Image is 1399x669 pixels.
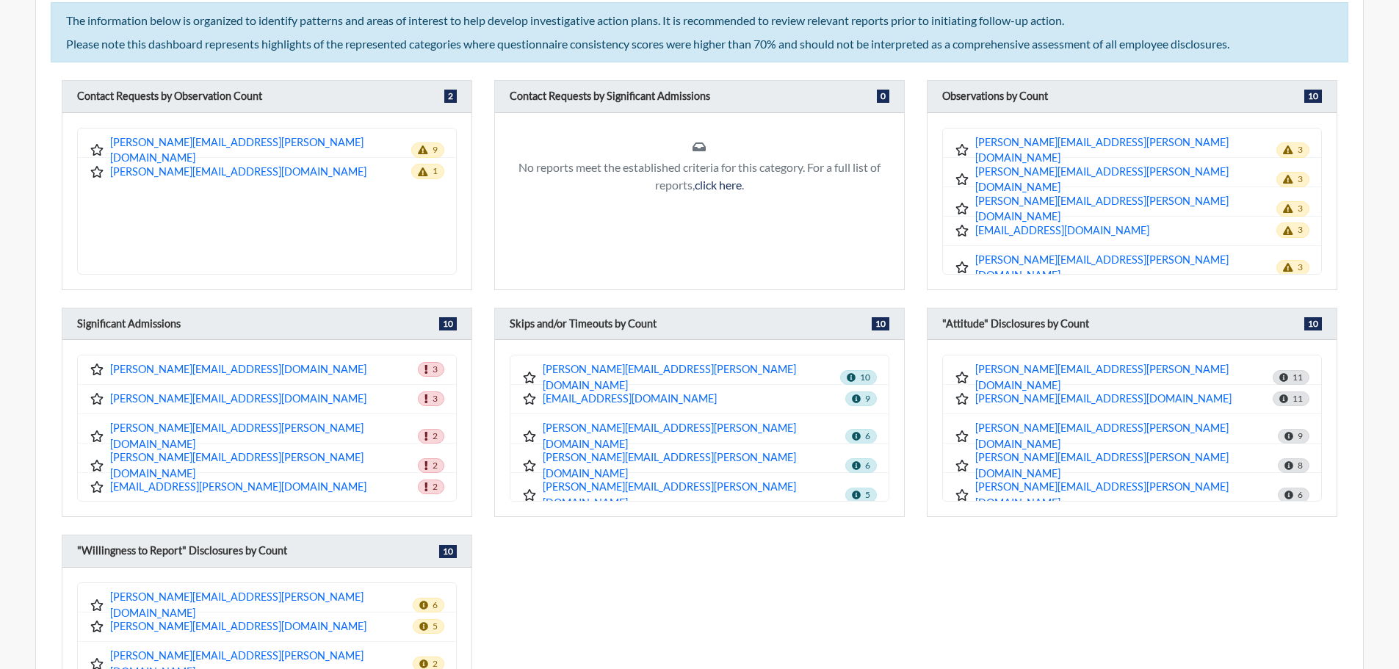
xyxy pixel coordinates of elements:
span: 1 observations [411,164,444,178]
a: [PERSON_NAME][EMAIL_ADDRESS][PERSON_NAME][DOMAIN_NAME] [975,134,1276,166]
a: [PERSON_NAME][EMAIL_ADDRESS][DOMAIN_NAME] [110,618,366,634]
div: Employees displayed in this category intentionally Skipped questions or allowed questions to Time... [495,308,904,341]
span: 10 [1304,90,1322,103]
span: 3 observations [1276,223,1309,237]
a: [PERSON_NAME][EMAIL_ADDRESS][PERSON_NAME][DOMAIN_NAME] [543,479,845,510]
a: [PERSON_NAME][EMAIL_ADDRESS][DOMAIN_NAME] [975,391,1232,407]
a: [PERSON_NAME][EMAIL_ADDRESS][PERSON_NAME][DOMAIN_NAME] [975,361,1273,393]
a: [PERSON_NAME][EMAIL_ADDRESS][PERSON_NAME][DOMAIN_NAME] [975,193,1276,225]
a: [PERSON_NAME][EMAIL_ADDRESS][DOMAIN_NAME] [110,391,366,407]
span: 3 observations [1276,260,1309,275]
span: 3 admissions [418,391,444,406]
div: The information below is organized to identify patterns and areas of interest to help develop inv... [66,12,1333,29]
a: [PERSON_NAME][EMAIL_ADDRESS][PERSON_NAME][DOMAIN_NAME] [543,420,845,452]
span: 6 skips/timeouts [845,429,877,444]
span: Total count: 6 [1278,488,1309,502]
span: 5 skips/timeouts [845,488,877,502]
h6: Contact Requests by Observation Count [77,90,262,104]
span: 10 [1304,317,1322,330]
a: [PERSON_NAME][EMAIL_ADDRESS][PERSON_NAME][DOMAIN_NAME] [110,134,411,166]
span: 10 [439,317,457,330]
a: [PERSON_NAME][EMAIL_ADDRESS][PERSON_NAME][DOMAIN_NAME] [110,449,418,481]
div: Employees displayed in this category reported Forgiving Attitudes towards counterproductive/crimi... [928,308,1337,341]
span: Total count: 9 [1278,429,1309,444]
a: [PERSON_NAME][EMAIL_ADDRESS][DOMAIN_NAME] [110,361,366,377]
span: Total count: 6 [413,598,444,612]
a: [PERSON_NAME][EMAIL_ADDRESS][PERSON_NAME][DOMAIN_NAME] [975,479,1278,510]
div: Employees displayed in this category reported Observations, achieved consistency scores over 70%,... [928,81,1337,113]
div: Employees displayed in this category requested to be contacted, achieved consistency scores over ... [62,81,471,113]
a: [EMAIL_ADDRESS][PERSON_NAME][DOMAIN_NAME] [110,479,366,495]
a: [PERSON_NAME][EMAIL_ADDRESS][PERSON_NAME][DOMAIN_NAME] [975,420,1278,452]
span: 0 [877,90,889,103]
span: Total count: 11 [1273,370,1309,385]
span: 9 skips/timeouts [845,391,877,406]
a: [PERSON_NAME][EMAIL_ADDRESS][PERSON_NAME][DOMAIN_NAME] [975,252,1276,283]
span: Total count: 8 [1278,458,1309,473]
span: 10 [872,317,889,330]
span: Total count: 11 [1273,391,1309,406]
h6: "Attitude" Disclosures by Count [942,317,1089,331]
span: 3 admissions [418,362,444,377]
span: 10 [439,545,457,558]
span: Total count: 5 [413,619,444,634]
a: click here [695,178,742,192]
a: [PERSON_NAME][EMAIL_ADDRESS][DOMAIN_NAME] [110,164,366,180]
span: 10 skips/timeouts [840,370,877,385]
p: No reports meet the established criteria for this category. For a full list of reports, . [510,159,889,194]
a: [PERSON_NAME][EMAIL_ADDRESS][PERSON_NAME][DOMAIN_NAME] [110,420,418,452]
span: 3 observations [1276,142,1309,157]
div: Employees displayed in this category reported Unwillingness to Report colleagues/coworkers involv... [62,535,471,568]
span: 2 [444,90,457,103]
h6: "Willingness to Report" Disclosures by Count [77,544,287,558]
a: [PERSON_NAME][EMAIL_ADDRESS][PERSON_NAME][DOMAIN_NAME] [543,449,845,481]
h6: Significant Admissions [77,317,181,331]
span: 2 admissions [418,429,444,444]
span: 9 observations [411,142,444,157]
span: 2 admissions [418,458,444,473]
h6: Skips and/or Timeouts by Count [510,317,657,331]
h6: Observations by Count [942,90,1048,104]
span: 3 observations [1276,172,1309,187]
span: 6 skips/timeouts [845,458,877,473]
div: Employees displayed in this category requested to be contacted, achieved consistency scores over ... [495,81,904,113]
div: Employees displayed in this category reported Significant Admissions, achieved consistency scores... [62,308,471,341]
h6: Contact Requests by Significant Admissions [510,90,710,104]
a: [PERSON_NAME][EMAIL_ADDRESS][PERSON_NAME][DOMAIN_NAME] [975,449,1278,481]
a: [PERSON_NAME][EMAIL_ADDRESS][PERSON_NAME][DOMAIN_NAME] [543,361,840,393]
div: Please note this dashboard represents highlights of the represented categories where questionnair... [66,35,1333,53]
a: [EMAIL_ADDRESS][DOMAIN_NAME] [975,223,1149,239]
a: [PERSON_NAME][EMAIL_ADDRESS][PERSON_NAME][DOMAIN_NAME] [110,589,413,621]
a: [PERSON_NAME][EMAIL_ADDRESS][PERSON_NAME][DOMAIN_NAME] [975,164,1276,195]
span: 2 admissions [418,480,444,494]
span: 3 observations [1276,201,1309,216]
a: [EMAIL_ADDRESS][DOMAIN_NAME] [543,391,717,407]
